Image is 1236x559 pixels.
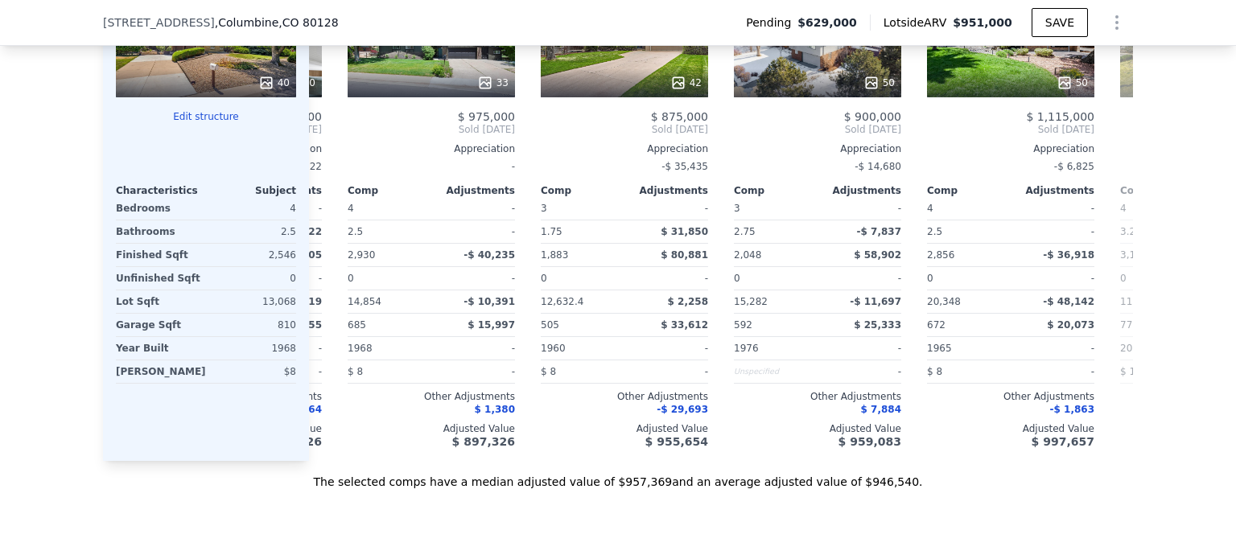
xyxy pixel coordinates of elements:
div: [PERSON_NAME] [116,360,206,383]
span: $ 975,000 [458,110,515,123]
div: Bathrooms [116,220,203,243]
div: Adjusted Value [734,422,901,435]
div: 2,546 [209,244,296,266]
div: 1968 [209,337,296,360]
div: - [348,155,515,178]
div: Garage Sqft [116,314,203,336]
span: 0 [927,273,933,284]
div: Adjusted Value [541,422,708,435]
button: Edit structure [116,110,296,123]
span: 20,348 [927,296,961,307]
div: Adjustments [624,184,708,197]
div: 1.75 [541,220,621,243]
div: Adjustments [431,184,515,197]
span: 15,282 [734,296,768,307]
div: 1965 [927,337,1007,360]
span: -$ 6,825 [1054,161,1094,172]
div: Comp [348,184,431,197]
div: 42 [670,75,702,91]
span: $ 58,902 [854,249,901,261]
span: -$ 29,693 [657,404,708,415]
span: Lotside ARV [884,14,953,31]
div: Comp [1120,184,1204,197]
div: Lot Sqft [116,290,203,313]
div: 810 [209,314,296,336]
div: - [821,337,901,360]
span: -$ 1,863 [1050,404,1094,415]
span: $ 997,657 [1032,435,1094,448]
span: -$ 35,435 [661,161,708,172]
span: 2,048 [734,249,761,261]
span: $ 897,326 [452,435,515,448]
span: 505 [541,319,559,331]
div: Finished Sqft [116,244,203,266]
span: 1,883 [541,249,568,261]
div: Appreciation [734,142,901,155]
div: Other Adjustments [348,390,515,403]
div: - [435,197,515,220]
div: 40 [258,75,290,91]
div: Unfinished Sqft [116,267,203,290]
span: 672 [927,319,946,331]
div: - [1014,197,1094,220]
span: 3,187 [1120,249,1147,261]
div: - [628,360,708,383]
div: 33 [477,75,509,91]
span: $ 33,612 [661,319,708,331]
span: 685 [348,319,366,331]
span: 0 [348,273,354,284]
div: 2.5 [927,220,1007,243]
span: $ 2,258 [668,296,708,307]
span: 3 [541,203,547,214]
div: Appreciation [348,142,515,155]
div: - [628,337,708,360]
span: 777 [1120,319,1139,331]
div: Other Adjustments [734,390,901,403]
div: - [435,360,515,383]
div: The selected comps have a median adjusted value of $957,369 and an average adjusted value of $946... [103,461,1133,490]
div: 2006 [1120,337,1201,360]
div: Comp [927,184,1011,197]
div: 50 [1057,75,1088,91]
div: Unspecified [734,360,814,383]
span: 0 [734,273,740,284]
div: - [628,197,708,220]
span: $629,000 [797,14,857,31]
div: 3.25 [1120,220,1201,243]
span: $ 20,073 [1047,319,1094,331]
span: [STREET_ADDRESS] [103,14,215,31]
div: Adjustments [818,184,901,197]
div: Other Adjustments [541,390,708,403]
div: 2.5 [209,220,296,243]
span: $ 875,000 [651,110,708,123]
div: 1976 [734,337,814,360]
span: 2,930 [348,249,375,261]
div: - [821,267,901,290]
span: $ 31,850 [661,226,708,237]
span: $951,000 [953,16,1012,29]
div: Year Built [116,337,203,360]
span: 592 [734,319,752,331]
span: -$ 48,142 [1043,296,1094,307]
span: $ 7,884 [861,404,901,415]
span: 12,632.4 [541,296,583,307]
div: $8 [212,360,296,383]
span: Sold [DATE] [348,123,515,136]
span: $ 959,083 [838,435,901,448]
span: Sold [DATE] [927,123,1094,136]
span: $ 8 [541,366,556,377]
span: $ 1,380 [475,404,515,415]
div: 1960 [541,337,621,360]
div: Other Adjustments [927,390,1094,403]
span: -$ 7,837 [857,226,901,237]
span: $ 25,333 [854,319,901,331]
span: $ 1,115,000 [1026,110,1094,123]
div: Bedrooms [116,197,203,220]
span: $ 80,881 [661,249,708,261]
span: $ 8 [348,366,363,377]
span: 14,854 [348,296,381,307]
span: , CO 80128 [278,16,338,29]
div: Comp [541,184,624,197]
span: -$ 40,235 [463,249,515,261]
span: 11,779 [1120,296,1154,307]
